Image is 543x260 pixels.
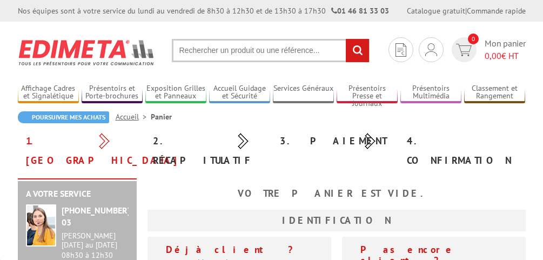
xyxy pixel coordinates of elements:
a: devis rapide 0 Mon panier 0,00€ HT [449,37,526,62]
img: devis rapide [456,44,472,56]
span: € HT [485,50,526,62]
div: 4. Confirmation [399,131,526,170]
div: 2. Récapitulatif [145,131,272,170]
a: Classement et Rangement [464,84,525,102]
img: Edimeta [18,32,156,72]
strong: [PHONE_NUMBER] 03 [62,205,130,228]
h3: Identification [148,210,526,231]
div: 3. Paiement [272,131,399,151]
a: Catalogue gratuit [407,6,465,16]
div: [PERSON_NAME][DATE] au [DATE] [62,231,129,250]
span: Mon panier [485,37,526,62]
h2: A votre service [26,189,129,199]
a: Accueil [116,112,151,122]
h4: Déjà client ? [166,244,313,255]
div: 1. [GEOGRAPHIC_DATA] [18,131,145,170]
img: devis rapide [425,43,437,56]
a: Exposition Grilles et Panneaux [145,84,206,102]
img: widget-service.jpg [26,204,56,246]
span: 0 [468,34,479,44]
strong: 01 46 81 33 03 [331,6,389,16]
div: | [407,5,526,16]
b: Votre panier est vide. [238,187,435,199]
a: Commande rapide [467,6,526,16]
span: 0,00 [485,50,501,61]
li: Panier [151,111,172,122]
a: Poursuivre mes achats [18,111,109,123]
img: devis rapide [395,43,406,57]
input: Rechercher un produit ou une référence... [172,39,370,62]
a: Présentoirs Multimédia [400,84,461,102]
a: Accueil Guidage et Sécurité [209,84,270,102]
a: Services Généraux [273,84,334,102]
a: Affichage Cadres et Signalétique [18,84,79,102]
input: rechercher [346,39,369,62]
a: Présentoirs et Porte-brochures [82,84,143,102]
a: Présentoirs Presse et Journaux [337,84,398,102]
div: Nos équipes sont à votre service du lundi au vendredi de 8h30 à 12h30 et de 13h30 à 17h30 [18,5,389,16]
